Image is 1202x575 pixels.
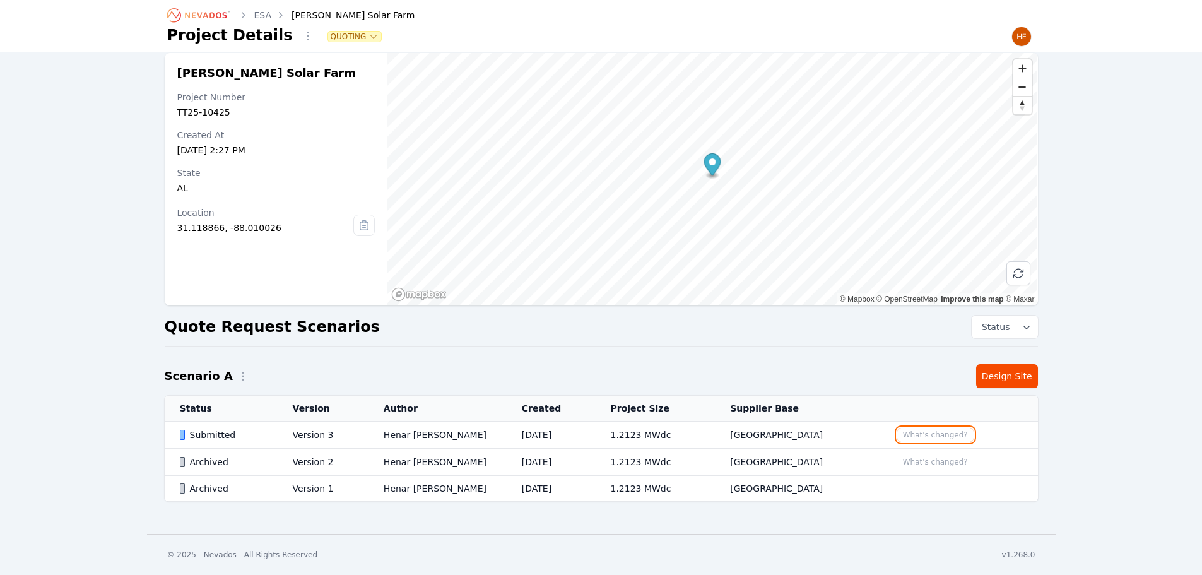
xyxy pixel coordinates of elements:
h1: Project Details [167,25,293,45]
a: Maxar [1006,295,1035,304]
tr: ArchivedVersion 2Henar [PERSON_NAME][DATE]1.2123 MWdc[GEOGRAPHIC_DATA]What's changed? [165,449,1038,476]
td: 1.2123 MWdc [595,449,715,476]
th: Author [368,396,507,422]
td: Version 2 [278,449,368,476]
td: Henar [PERSON_NAME] [368,449,507,476]
a: Design Site [976,364,1038,388]
a: Mapbox [840,295,875,304]
span: Reset bearing to north [1013,97,1032,114]
div: Map marker [704,153,721,179]
td: Henar [PERSON_NAME] [368,422,507,449]
nav: Breadcrumb [167,5,415,25]
tr: SubmittedVersion 3Henar [PERSON_NAME][DATE]1.2123 MWdc[GEOGRAPHIC_DATA]What's changed? [165,422,1038,449]
div: TT25-10425 [177,106,375,119]
div: Project Number [177,91,375,104]
div: Location [177,206,354,219]
button: What's changed? [897,455,974,469]
tr: ArchivedVersion 1Henar [PERSON_NAME][DATE]1.2123 MWdc[GEOGRAPHIC_DATA] [165,476,1038,502]
button: Zoom in [1013,59,1032,78]
div: Created At [177,129,375,141]
h2: Scenario A [165,367,233,385]
td: [DATE] [507,476,596,502]
td: Version 3 [278,422,368,449]
a: ESA [254,9,272,21]
td: [GEOGRAPHIC_DATA] [715,422,881,449]
div: [DATE] 2:27 PM [177,144,375,157]
td: [DATE] [507,422,596,449]
div: v1.268.0 [1002,550,1035,560]
h2: Quote Request Scenarios [165,317,380,337]
div: 31.118866, -88.010026 [177,222,354,234]
div: Archived [180,456,271,468]
th: Created [507,396,596,422]
a: OpenStreetMap [876,295,938,304]
div: AL [177,182,375,194]
td: [DATE] [507,449,596,476]
td: [GEOGRAPHIC_DATA] [715,476,881,502]
div: [PERSON_NAME] Solar Farm [274,9,415,21]
div: Submitted [180,429,271,441]
td: [GEOGRAPHIC_DATA] [715,449,881,476]
button: What's changed? [897,428,974,442]
th: Project Size [595,396,715,422]
th: Supplier Base [715,396,881,422]
button: Zoom out [1013,78,1032,96]
h2: [PERSON_NAME] Solar Farm [177,66,375,81]
td: 1.2123 MWdc [595,476,715,502]
td: 1.2123 MWdc [595,422,715,449]
div: © 2025 - Nevados - All Rights Reserved [167,550,318,560]
div: Archived [180,482,271,495]
td: Version 1 [278,476,368,502]
button: Reset bearing to north [1013,96,1032,114]
th: Status [165,396,278,422]
img: Henar Luque [1011,27,1032,47]
button: Status [972,316,1038,338]
button: Quoting [328,32,382,42]
canvas: Map [387,53,1037,305]
th: Version [278,396,368,422]
div: State [177,167,375,179]
td: Henar [PERSON_NAME] [368,476,507,502]
a: Improve this map [941,295,1003,304]
a: Mapbox homepage [391,287,447,302]
span: Status [977,321,1010,333]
